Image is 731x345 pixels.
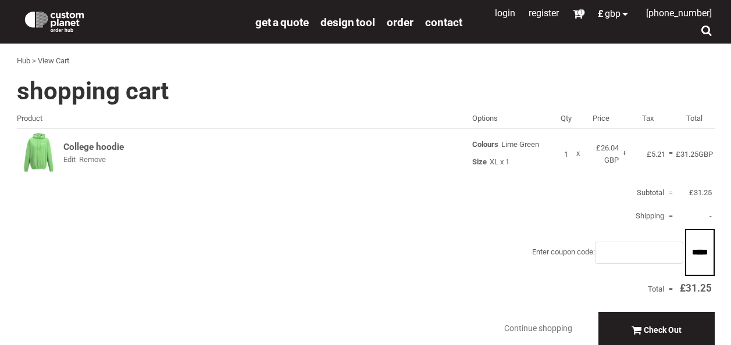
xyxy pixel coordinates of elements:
a: design tool [320,15,375,28]
div: £ [674,185,715,201]
span: Lime Green [501,139,539,151]
div: £31.25 [674,281,715,296]
div: Price [581,111,622,127]
a: Remove [79,155,106,164]
form: Enter coupon code: [532,229,715,276]
a: get a quote [255,15,309,28]
div: Product [17,111,715,127]
a: Edit [63,155,76,164]
span: order [387,16,413,29]
div: = [668,187,674,199]
div: View Cart [38,55,69,67]
div: Tax [627,111,668,127]
div: Options [470,111,558,127]
a: Custom Planet [17,3,249,38]
a: Contact [425,15,462,28]
div: Qty [558,111,575,127]
span: design tool [320,16,375,29]
label: Size [472,156,490,168]
span: £26.04 GBP [583,142,619,167]
div: x [575,148,581,160]
span: £ GBP [676,149,713,161]
a: Continue shopping [480,312,597,345]
span: 31.25 [694,188,712,197]
a: Hub [17,56,30,65]
div: Total [648,283,668,296]
div: + [622,148,627,160]
a: order [387,15,413,28]
div: > [32,55,36,67]
img: Custom Planet [23,9,86,32]
div: Subtotal [637,187,668,199]
div: Total [674,111,715,127]
span: 1 [564,149,568,161]
div: = [668,283,674,296]
span: [PHONE_NUMBER] [646,8,712,19]
span: XL x 1 [490,156,509,168]
span: Check Out [644,325,682,335]
span: £ [598,9,605,19]
span: get a quote [255,16,309,29]
a: Login [495,8,515,19]
span: 1 [577,9,585,16]
span: £5.21 [647,149,665,161]
div: College hoodie [63,141,126,153]
a: Register [529,8,559,19]
img: s-2.jpg [17,131,60,174]
div: = [668,148,674,160]
h1: Shopping Cart [17,79,715,103]
div: = [668,207,674,222]
div: Shipping [636,207,668,222]
label: Colours [472,139,501,151]
div: - [674,207,715,224]
span: GBP [605,9,621,19]
span: Contact [425,16,462,29]
span: 31.25 [680,150,698,159]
